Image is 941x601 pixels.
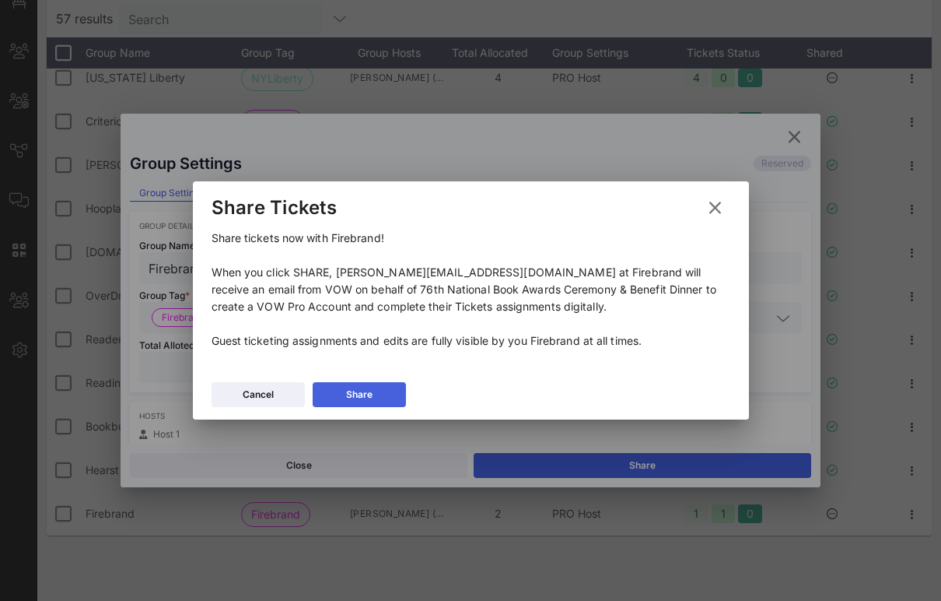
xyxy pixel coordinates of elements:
p: Share tickets now with Firebrand! When you click SHARE, [PERSON_NAME][EMAIL_ADDRESS][DOMAIN_NAME]... [212,230,730,350]
button: Share [313,382,406,407]
div: Share Tickets [212,196,337,220]
div: Cancel [243,387,274,402]
div: Share [346,387,373,402]
button: Cancel [212,382,305,407]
